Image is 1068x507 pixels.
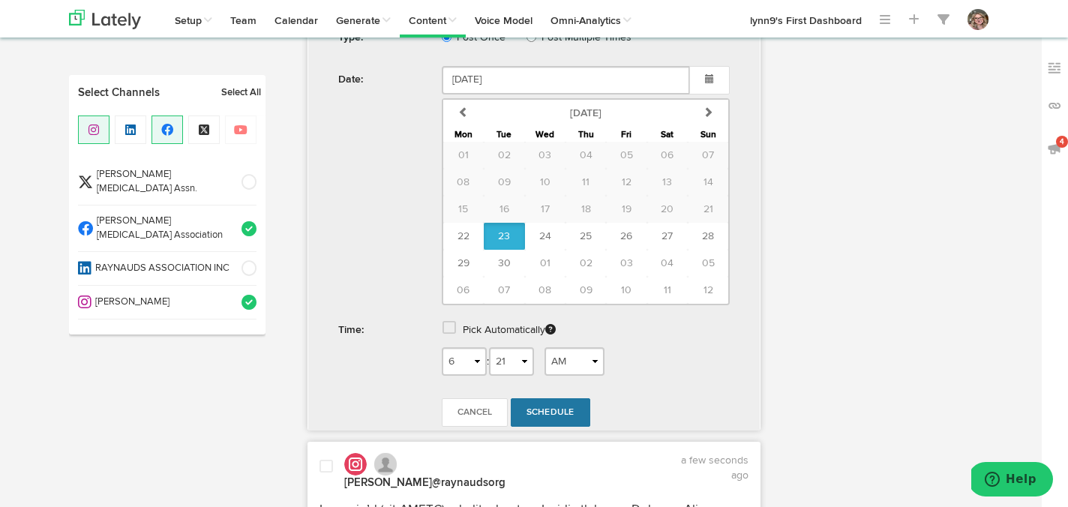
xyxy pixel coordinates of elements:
span: 28 [702,231,714,241]
strong: [PERSON_NAME] [344,477,505,488]
small: Tuesday [496,130,511,139]
button: 01 [525,250,565,277]
button: 01 [443,142,484,169]
span: 04 [580,150,592,160]
button: 08 [525,277,565,304]
span: [PERSON_NAME][MEDICAL_DATA] Association [93,214,232,242]
button: 20 [647,196,688,223]
span: 06 [457,285,469,295]
span: 12 [622,177,631,187]
img: keywords_off.svg [1047,61,1062,76]
strong: [DATE] [570,108,601,118]
button: 23 [484,223,524,250]
div: : [442,347,730,376]
span: 01 [458,150,469,160]
button: 10 [606,277,646,304]
span: 21 [703,204,713,214]
span: 03 [620,258,633,268]
button: 12 [688,277,728,304]
span: [PERSON_NAME] [91,295,232,310]
button: 21 [688,196,728,223]
span: 11 [582,177,589,187]
button: 18 [565,196,606,223]
span: 10 [540,177,550,187]
span: 4 [1056,136,1068,148]
a: Select All [221,85,261,100]
img: instagram.svg [344,453,367,475]
time: a few seconds ago [681,455,748,481]
button: 08 [443,169,484,196]
button: 07 [688,142,728,169]
small: Monday [454,130,472,139]
span: 10 [621,285,631,295]
span: 07 [498,285,510,295]
span: 05 [620,150,633,160]
button: 19 [606,196,646,223]
span: 13 [662,177,672,187]
a: Select Channels [69,85,213,100]
button: 16 [484,196,524,223]
small: Wednesday [535,130,554,139]
span: 16 [499,204,509,214]
button: 28 [688,223,728,250]
button: 03 [525,142,565,169]
span: 08 [538,285,551,295]
button: 02 [565,250,606,277]
button: 29 [443,250,484,277]
button: 04 [565,142,606,169]
small: Sunday [700,130,716,139]
b: Time: [338,325,364,335]
span: 15 [458,204,468,214]
button: 17 [525,196,565,223]
span: @raynaudsorg [432,477,505,488]
label: Pick Automatically [463,316,556,343]
button: 15 [443,196,484,223]
button: 02 [484,142,524,169]
span: 23 [498,231,510,241]
button: 06 [443,277,484,304]
img: logo_lately_bg_light.svg [69,10,141,29]
button: 11 [565,169,606,196]
span: 19 [622,204,631,214]
img: avatar_blank.jpg [374,453,397,475]
button: 09 [484,169,524,196]
button: 13 [647,169,688,196]
span: 26 [620,231,632,241]
button: 11 [647,277,688,304]
span: RAYNAUDS ASSOCIATION INC [91,262,232,276]
iframe: Opens a widget where you can find more information [971,462,1053,499]
span: 04 [661,258,673,268]
span: 05 [702,258,715,268]
span: 09 [580,285,592,295]
span: 27 [661,231,673,241]
b: Date: [338,74,363,85]
img: links_off.svg [1047,98,1062,113]
span: 11 [664,285,671,295]
small: Saturday [661,130,673,139]
button: 10 [525,169,565,196]
span: 14 [703,177,713,187]
img: OhcUycdS6u5e6MDkMfFl [967,9,988,30]
span: 03 [538,150,551,160]
button: 24 [525,223,565,250]
span: 02 [580,258,592,268]
button: 30 [484,250,524,277]
span: 22 [457,231,469,241]
button: 12 [606,169,646,196]
button: 22 [443,223,484,250]
span: 08 [457,177,469,187]
button: 26 [606,223,646,250]
span: [PERSON_NAME][MEDICAL_DATA] Assn. [93,168,232,196]
button: 04 [647,250,688,277]
span: 18 [581,204,591,214]
button: 03 [606,250,646,277]
span: 07 [702,150,714,160]
button: 27 [647,223,688,250]
span: 06 [661,150,673,160]
span: 30 [498,258,511,268]
span: 20 [661,204,673,214]
span: 29 [457,258,469,268]
button: 06 [647,142,688,169]
span: 09 [498,177,511,187]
